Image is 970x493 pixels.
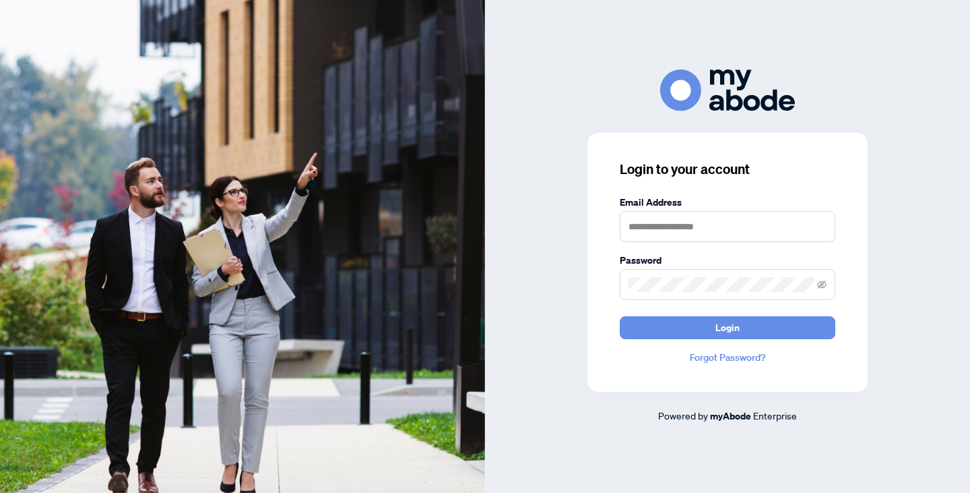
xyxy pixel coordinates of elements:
span: Login [715,317,740,339]
h3: Login to your account [620,160,835,179]
span: Enterprise [753,409,797,422]
a: Forgot Password? [620,350,835,365]
label: Email Address [620,195,835,210]
span: Powered by [658,409,708,422]
a: myAbode [710,409,751,424]
span: eye-invisible [817,280,827,289]
img: ma-logo [660,69,795,111]
button: Login [620,316,835,339]
label: Password [620,253,835,268]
